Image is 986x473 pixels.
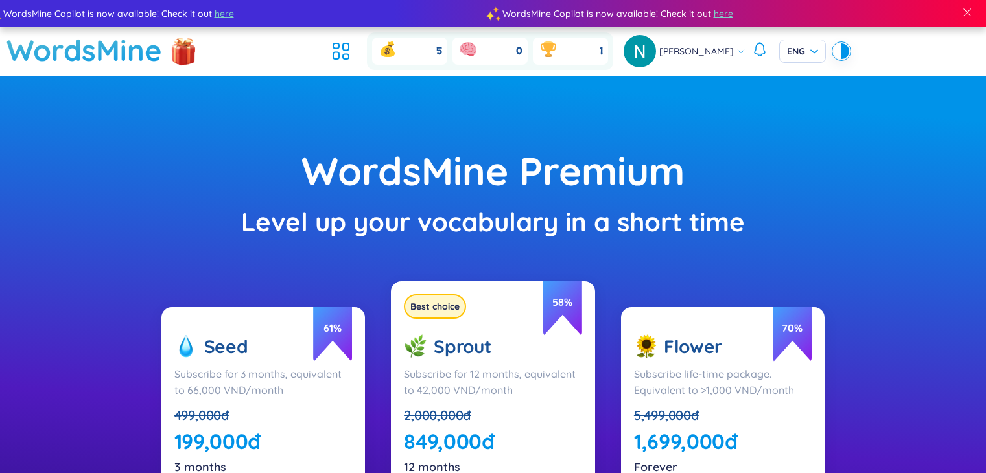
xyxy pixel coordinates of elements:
div: 499,000 đ [174,406,353,424]
span: here [685,6,704,21]
span: 70 % [773,301,812,362]
div: Subscribe life-time package. Equivalent to >1,000 VND/month [634,366,812,398]
div: Subscribe for 12 months, equivalent to 42,000 VND/month [404,366,582,398]
div: Flower [634,334,812,358]
div: Level up your vocabulary in a short time [65,202,921,242]
img: avatar [624,35,656,67]
img: seed [174,334,198,358]
span: ENG [787,45,818,58]
div: 849,000 đ [404,427,582,456]
span: 5 [436,44,442,58]
span: here [185,6,205,21]
span: [PERSON_NAME] [659,44,734,58]
div: WordsMine Copilot is now available! Check it out [464,6,963,21]
span: 61 % [313,301,352,362]
div: Subscribe for 3 months, equivalent to 66,000 VND/month [174,366,353,398]
div: Sprout [404,321,582,358]
div: 1,699,000 đ [634,427,812,456]
a: avatar [624,35,659,67]
div: 2,000,000 đ [404,406,582,424]
span: 1 [600,44,603,58]
img: flower [634,334,657,358]
img: sprout [404,334,427,358]
span: 58 % [543,275,582,336]
img: flashSalesIcon.a7f4f837.png [170,31,196,70]
span: 0 [516,44,522,58]
div: WordsMine Premium [65,141,921,202]
div: 199,000 đ [174,427,353,456]
a: WordsMine [6,27,162,73]
div: 5,499,000 đ [634,406,812,424]
div: Seed [174,334,353,358]
div: Best choice [404,294,466,319]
